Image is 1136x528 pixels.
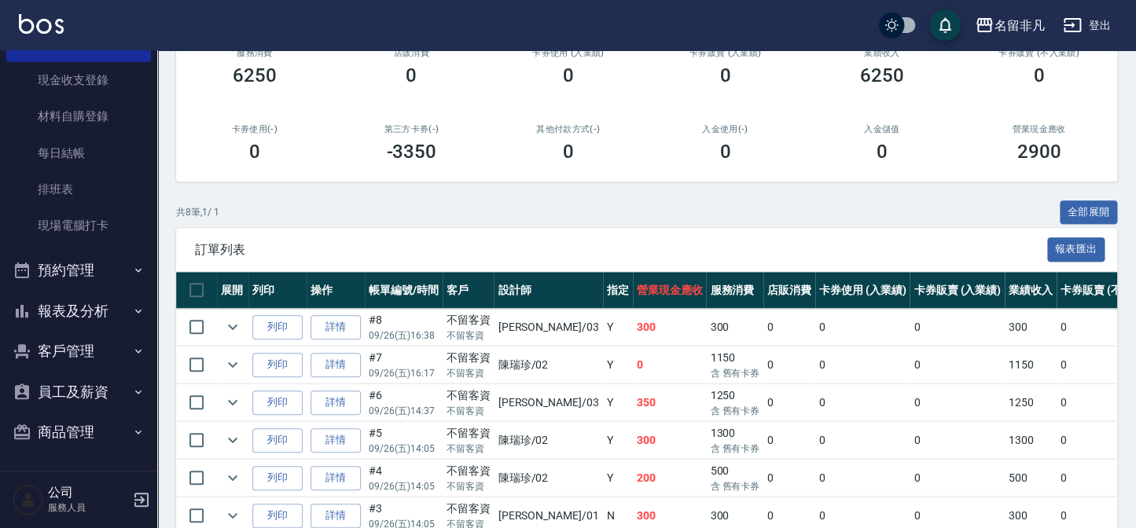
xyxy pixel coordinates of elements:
[311,428,361,453] a: 詳情
[252,390,303,415] button: 列印
[633,272,707,309] th: 營業現金應收
[509,124,628,134] h2: 其他付款方式(-)
[48,500,128,515] p: 服務人員
[910,384,1005,421] td: 0
[563,141,574,163] h3: 0
[369,479,439,493] p: 09/26 (五) 14:05
[710,366,759,380] p: 含 舊有卡券
[706,422,763,459] td: 1300
[352,124,472,134] h2: 第三方卡券(-)
[447,463,491,479] div: 不留客資
[494,460,602,497] td: 陳瑞珍 /02
[719,141,730,163] h3: 0
[311,353,361,377] a: 詳情
[365,309,443,346] td: #8
[633,309,707,346] td: 300
[447,442,491,456] p: 不留客資
[369,366,439,380] p: 09/26 (五) 16:17
[386,141,436,163] h3: -3350
[221,428,244,452] button: expand row
[815,272,910,309] th: 卡券使用 (入業績)
[633,422,707,459] td: 300
[1033,64,1044,86] h3: 0
[311,504,361,528] a: 詳情
[815,460,910,497] td: 0
[6,207,151,244] a: 現場電腦打卡
[980,124,1099,134] h2: 營業現金應收
[221,466,244,489] button: expand row
[1005,309,1057,346] td: 300
[603,346,633,383] td: Y
[494,346,602,383] td: 陳瑞珍 /02
[447,366,491,380] p: 不留客資
[369,404,439,418] p: 09/26 (五) 14:37
[706,384,763,421] td: 1250
[763,384,815,421] td: 0
[195,242,1047,258] span: 訂單列表
[910,309,1005,346] td: 0
[706,346,763,383] td: 1150
[706,460,763,497] td: 500
[603,384,633,421] td: Y
[969,9,1050,42] button: 名留非凡
[1005,346,1057,383] td: 1150
[6,98,151,134] a: 材料自購登錄
[447,425,491,442] div: 不留客資
[447,479,491,493] p: 不留客資
[822,48,942,58] h2: 業績收入
[706,272,763,309] th: 服務消費
[603,422,633,459] td: Y
[994,16,1044,35] div: 名留非凡
[447,328,491,343] p: 不留客資
[447,312,491,328] div: 不留客資
[763,309,815,346] td: 0
[815,384,910,421] td: 0
[252,353,303,377] button: 列印
[1047,241,1105,256] a: 報表匯出
[1017,141,1061,163] h3: 2900
[221,315,244,339] button: expand row
[910,460,1005,497] td: 0
[1057,11,1117,40] button: 登出
[252,504,303,528] button: 列印
[633,346,707,383] td: 0
[719,64,730,86] h3: 0
[980,48,1099,58] h2: 卡券販賣 (不入業績)
[311,390,361,415] a: 詳情
[763,346,815,383] td: 0
[910,346,1005,383] td: 0
[1047,237,1105,262] button: 報表匯出
[603,272,633,309] th: 指定
[860,64,904,86] h3: 6250
[195,48,314,58] h3: 服務消費
[447,500,491,517] div: 不留客資
[763,460,815,497] td: 0
[494,272,602,309] th: 設計師
[365,346,443,383] td: #7
[910,272,1005,309] th: 卡券販賣 (入業績)
[19,14,64,34] img: Logo
[311,466,361,490] a: 詳情
[252,466,303,490] button: 列印
[633,460,707,497] td: 200
[365,422,443,459] td: #5
[221,504,244,527] button: expand row
[365,460,443,497] td: #4
[763,422,815,459] td: 0
[48,485,128,500] h5: 公司
[352,48,472,58] h2: 店販消費
[13,484,44,515] img: Person
[763,272,815,309] th: 店販消費
[447,350,491,366] div: 不留客資
[633,384,707,421] td: 350
[603,460,633,497] td: Y
[6,62,151,98] a: 現金收支登錄
[365,272,443,309] th: 帳單編號/時間
[509,48,628,58] h2: 卡券使用 (入業績)
[877,141,888,163] h3: 0
[710,404,759,418] p: 含 舊有卡券
[6,135,151,171] a: 每日結帳
[910,422,1005,459] td: 0
[710,479,759,493] p: 含 舊有卡券
[666,48,785,58] h2: 卡券販賣 (入業績)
